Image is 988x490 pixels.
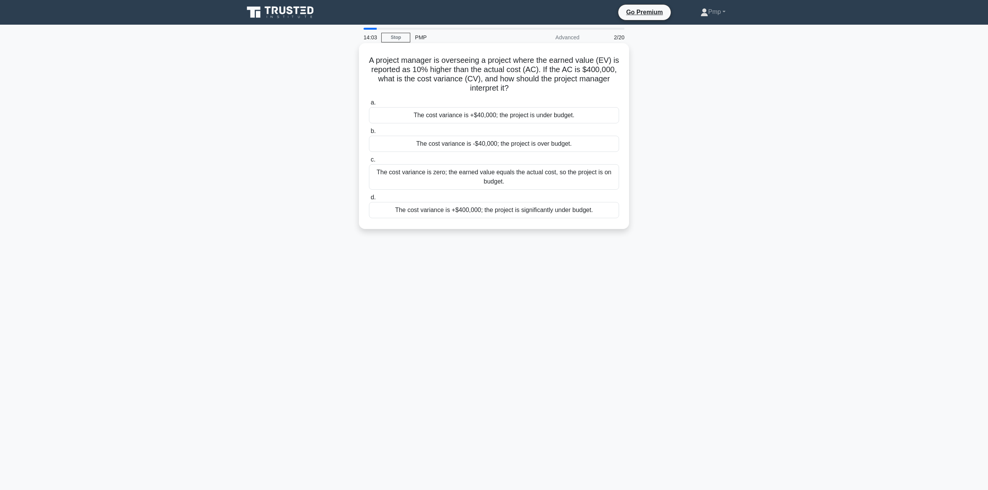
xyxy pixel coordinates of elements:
span: b. [370,128,376,134]
div: The cost variance is -$40,000; the project is over budget. [369,136,619,152]
a: Pmp [682,4,744,20]
div: PMP [410,30,516,45]
a: Stop [381,33,410,42]
span: d. [370,194,376,200]
h5: A project manager is overseeing a project where the earned value (EV) is reported as 10% higher t... [368,56,620,93]
div: The cost variance is +$40,000; the project is under budget. [369,107,619,123]
span: c. [370,156,375,163]
div: The cost variance is zero; the earned value equals the actual cost, so the project is on budget. [369,164,619,190]
div: 2/20 [584,30,629,45]
span: a. [370,99,376,106]
div: Advanced [516,30,584,45]
div: The cost variance is +$400,000; the project is significantly under budget. [369,202,619,218]
div: 14:03 [359,30,381,45]
a: Go Premium [621,7,667,17]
